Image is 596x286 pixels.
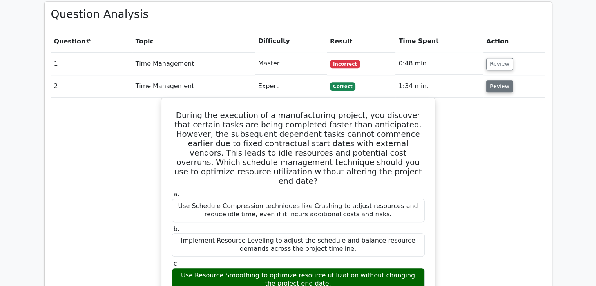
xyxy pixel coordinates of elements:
td: Master [255,52,327,75]
th: Difficulty [255,30,327,52]
span: b. [174,225,179,233]
td: 1 [51,52,132,75]
button: Review [486,80,513,92]
span: c. [174,260,179,267]
td: Time Management [132,52,255,75]
div: Implement Resource Leveling to adjust the schedule and balance resource demands across the projec... [172,233,425,257]
td: Time Management [132,75,255,98]
div: Use Schedule Compression techniques like Crashing to adjust resources and reduce idle time, even ... [172,199,425,222]
td: 1:34 min. [395,75,483,98]
span: a. [174,190,179,198]
span: Correct [330,82,355,90]
td: 2 [51,75,132,98]
span: Question [54,38,86,45]
th: Topic [132,30,255,52]
span: Incorrect [330,60,360,68]
th: Result [327,30,395,52]
h3: Question Analysis [51,8,545,21]
button: Review [486,58,513,70]
th: # [51,30,132,52]
th: Time Spent [395,30,483,52]
h5: During the execution of a manufacturing project, you discover that certain tasks are being comple... [171,110,426,186]
td: Expert [255,75,327,98]
td: 0:48 min. [395,52,483,75]
th: Action [483,30,545,52]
